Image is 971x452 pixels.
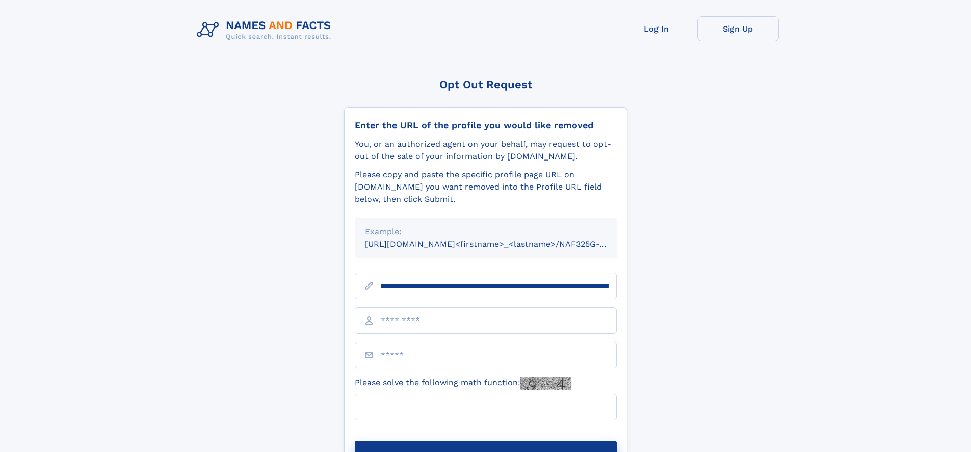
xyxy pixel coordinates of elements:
[355,138,617,163] div: You, or an authorized agent on your behalf, may request to opt-out of the sale of your informatio...
[365,239,636,249] small: [URL][DOMAIN_NAME]<firstname>_<lastname>/NAF325G-xxxxxxxx
[697,16,779,41] a: Sign Up
[344,78,627,91] div: Opt Out Request
[193,16,339,44] img: Logo Names and Facts
[616,16,697,41] a: Log In
[365,226,607,238] div: Example:
[355,377,571,390] label: Please solve the following math function:
[355,169,617,205] div: Please copy and paste the specific profile page URL on [DOMAIN_NAME] you want removed into the Pr...
[355,120,617,131] div: Enter the URL of the profile you would like removed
